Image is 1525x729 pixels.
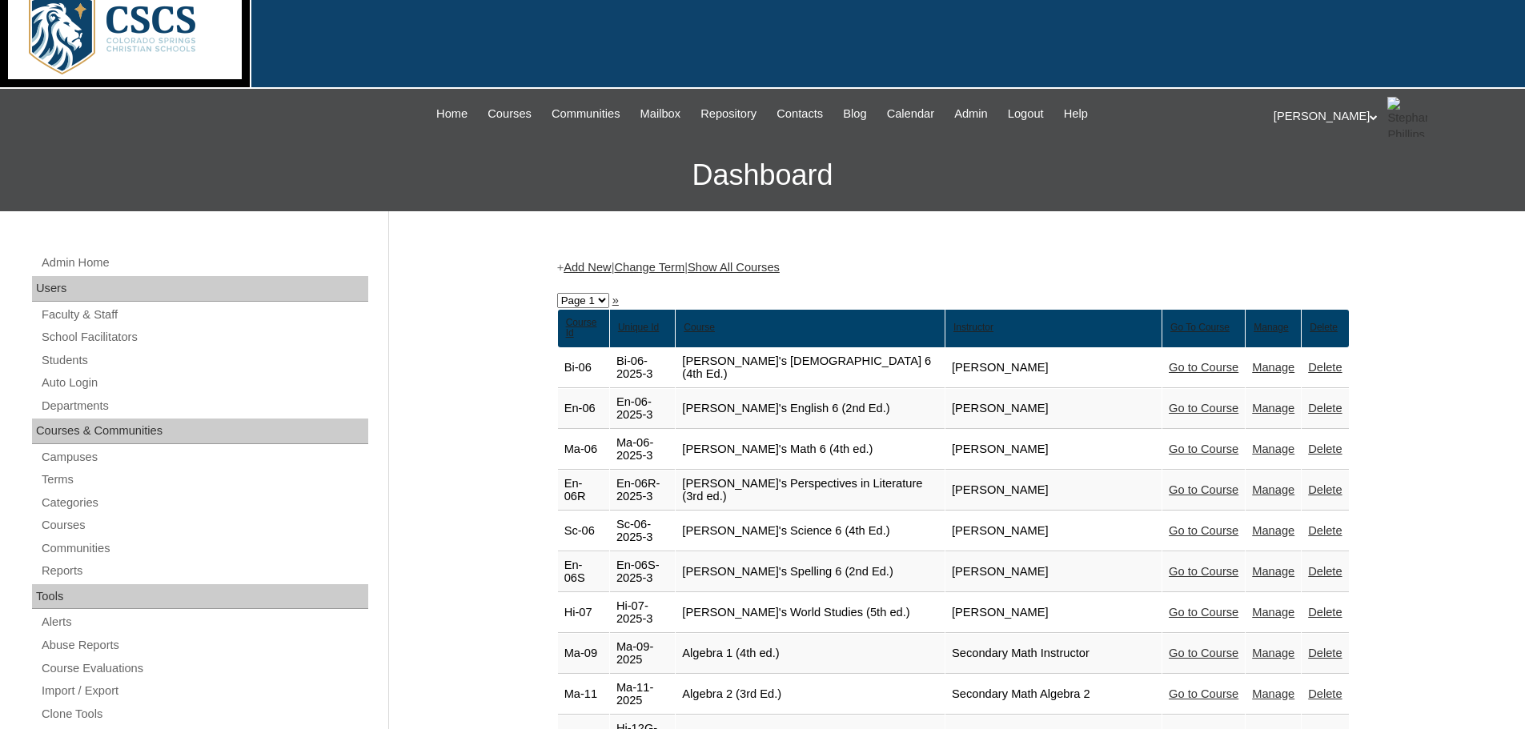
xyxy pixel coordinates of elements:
td: [PERSON_NAME] [945,471,1162,511]
div: Tools [32,584,368,610]
td: En-06R [558,471,609,511]
a: Courses [40,515,368,535]
td: [PERSON_NAME] [945,593,1162,633]
td: En-06S [558,552,609,592]
div: Users [32,276,368,302]
td: Sc-06 [558,511,609,551]
a: Delete [1308,483,1342,496]
td: [PERSON_NAME] [945,430,1162,470]
a: Courses [480,105,540,123]
td: Algebra 2 (3rd Ed.) [676,675,945,715]
span: Courses [488,105,532,123]
td: [PERSON_NAME]'s English 6 (2nd Ed.) [676,389,945,429]
a: Reports [40,561,368,581]
span: Help [1064,105,1088,123]
a: Go to Course [1169,687,1238,700]
a: Manage [1252,443,1294,455]
td: Ma-11 [558,675,609,715]
a: Contacts [769,105,831,123]
td: [PERSON_NAME] [945,389,1162,429]
td: Hi-07 [558,593,609,633]
a: Delete [1308,443,1342,455]
a: Manage [1252,565,1294,578]
td: Ma-09 [558,634,609,674]
a: Admin Home [40,253,368,273]
a: Manage [1252,402,1294,415]
td: [PERSON_NAME] [945,552,1162,592]
a: Blog [835,105,874,123]
a: Go to Course [1169,443,1238,455]
a: Manage [1252,687,1294,700]
a: Manage [1252,606,1294,619]
a: Mailbox [632,105,689,123]
td: [PERSON_NAME] [945,511,1162,551]
div: [PERSON_NAME] [1274,97,1509,137]
a: Delete [1308,402,1342,415]
td: [PERSON_NAME]'s World Studies (5th ed.) [676,593,945,633]
a: Go to Course [1169,647,1238,659]
a: Go to Course [1169,524,1238,537]
a: Faculty & Staff [40,305,368,325]
div: + | | [557,259,1350,276]
td: [PERSON_NAME]'s Science 6 (4th Ed.) [676,511,945,551]
a: Delete [1308,524,1342,537]
td: Hi-07-2025-3 [610,593,675,633]
span: Blog [843,105,866,123]
u: Unique Id [618,322,659,333]
img: Stephanie Phillips [1387,97,1427,137]
a: Help [1056,105,1096,123]
h3: Dashboard [8,139,1517,211]
a: Delete [1308,565,1342,578]
span: Home [436,105,468,123]
span: Logout [1008,105,1044,123]
td: Ma-06-2025-3 [610,430,675,470]
a: Import / Export [40,681,368,701]
u: Course Id [566,317,597,339]
u: Course [684,322,715,333]
span: Mailbox [640,105,681,123]
td: Algebra 1 (4th ed.) [676,634,945,674]
a: Delete [1308,647,1342,659]
a: Manage [1252,524,1294,537]
a: School Facilitators [40,327,368,347]
a: Repository [692,105,765,123]
a: Go to Course [1169,361,1238,374]
td: Secondary Math Algebra 2 [945,675,1162,715]
td: Ma-06 [558,430,609,470]
td: En-06S-2025-3 [610,552,675,592]
td: Ma-09-2025 [610,634,675,674]
td: En-06-2025-3 [610,389,675,429]
td: [PERSON_NAME]'s Math 6 (4th ed.) [676,430,945,470]
span: Communities [552,105,620,123]
a: Students [40,350,368,371]
a: Delete [1308,687,1342,700]
a: Manage [1252,361,1294,374]
u: Go To Course [1170,322,1230,333]
a: Go to Course [1169,402,1238,415]
a: Go to Course [1169,606,1238,619]
a: Abuse Reports [40,635,368,655]
a: » [612,294,619,306]
a: Add New [564,261,611,274]
a: Departments [40,396,368,416]
td: [PERSON_NAME]'s Perspectives in Literature (3rd ed.) [676,471,945,511]
u: Manage [1254,322,1288,333]
td: En-06R-2025-3 [610,471,675,511]
a: Alerts [40,612,368,632]
a: Go to Course [1169,565,1238,578]
a: Categories [40,493,368,513]
td: Ma-11-2025 [610,675,675,715]
span: Calendar [887,105,934,123]
a: Home [428,105,476,123]
a: Campuses [40,447,368,467]
a: Admin [946,105,996,123]
a: Terms [40,470,368,490]
td: [PERSON_NAME] [945,348,1162,388]
a: Course Evaluations [40,659,368,679]
a: Logout [1000,105,1052,123]
a: Communities [40,539,368,559]
td: [PERSON_NAME]'s [DEMOGRAPHIC_DATA] 6 (4th Ed.) [676,348,945,388]
td: Sc-06-2025-3 [610,511,675,551]
td: Bi-06 [558,348,609,388]
a: Show All Courses [688,261,780,274]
